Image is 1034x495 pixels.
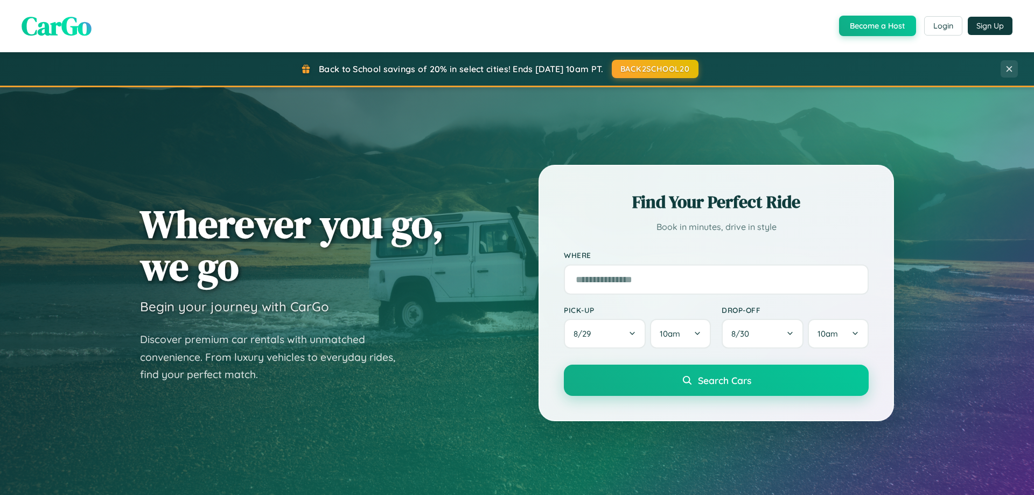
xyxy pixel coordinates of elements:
span: Search Cars [698,374,751,386]
button: BACK2SCHOOL20 [612,60,698,78]
span: 10am [818,329,838,339]
h1: Wherever you go, we go [140,203,444,288]
button: 10am [650,319,711,348]
span: Back to School savings of 20% in select cities! Ends [DATE] 10am PT. [319,64,603,74]
span: CarGo [22,8,92,44]
button: Login [924,16,962,36]
label: Drop-off [722,305,869,315]
h3: Begin your journey with CarGo [140,298,329,315]
button: 10am [808,319,869,348]
p: Discover premium car rentals with unmatched convenience. From luxury vehicles to everyday rides, ... [140,331,409,384]
label: Pick-up [564,305,711,315]
span: 8 / 29 [574,329,596,339]
label: Where [564,251,869,260]
button: 8/29 [564,319,646,348]
h2: Find Your Perfect Ride [564,190,869,214]
span: 10am [660,329,680,339]
button: Sign Up [968,17,1012,35]
button: Become a Host [839,16,916,36]
button: 8/30 [722,319,804,348]
p: Book in minutes, drive in style [564,219,869,235]
span: 8 / 30 [731,329,754,339]
button: Search Cars [564,365,869,396]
